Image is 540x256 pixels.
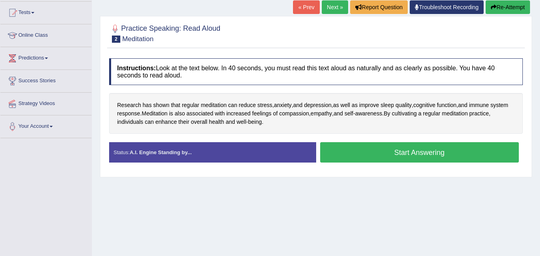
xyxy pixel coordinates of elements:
[437,101,456,109] span: Click to see word definition
[273,109,278,118] span: Click to see word definition
[257,101,272,109] span: Click to see word definition
[345,109,353,118] span: Click to see word definition
[237,118,246,126] span: Click to see word definition
[334,109,343,118] span: Click to see word definition
[0,70,92,90] a: Success Stories
[130,149,191,155] strong: A.I. Engine Standing by...
[396,101,412,109] span: Click to see word definition
[359,101,379,109] span: Click to see word definition
[442,109,468,118] span: Click to see word definition
[304,101,332,109] span: Click to see word definition
[226,109,251,118] span: Click to see word definition
[169,109,173,118] span: Click to see word definition
[384,109,390,118] span: Click to see word definition
[141,109,167,118] span: Click to see word definition
[355,109,382,118] span: Click to see word definition
[293,0,319,14] a: « Prev
[109,23,220,43] h2: Practice Speaking: Read Aloud
[350,0,408,14] button: Report Question
[341,101,350,109] span: Click to see word definition
[182,101,199,109] span: Click to see word definition
[333,101,339,109] span: Click to see word definition
[322,0,348,14] a: Next »
[145,118,154,126] span: Click to see word definition
[109,142,316,163] div: Status:
[486,0,530,14] button: Re-Attempt
[117,101,141,109] span: Click to see word definition
[143,101,152,109] span: Click to see word definition
[191,118,207,126] span: Click to see word definition
[171,101,180,109] span: Click to see word definition
[226,118,235,126] span: Click to see word definition
[320,142,519,163] button: Start Answering
[187,109,213,118] span: Click to see word definition
[0,115,92,135] a: Your Account
[117,109,140,118] span: Click to see word definition
[239,101,256,109] span: Click to see word definition
[201,101,227,109] span: Click to see word definition
[178,118,189,126] span: Click to see word definition
[423,109,440,118] span: Click to see word definition
[274,101,291,109] span: Click to see word definition
[109,93,523,134] div: , , , , , . , , - . , - .
[418,109,421,118] span: Click to see word definition
[252,109,271,118] span: Click to see word definition
[490,101,508,109] span: Click to see word definition
[215,109,225,118] span: Click to see word definition
[469,101,489,109] span: Click to see word definition
[293,101,303,109] span: Click to see word definition
[392,109,416,118] span: Click to see word definition
[122,35,153,43] small: Meditation
[410,0,484,14] a: Troubleshoot Recording
[153,101,169,109] span: Click to see word definition
[311,109,332,118] span: Click to see word definition
[117,118,143,126] span: Click to see word definition
[0,2,92,22] a: Tests
[0,24,92,44] a: Online Class
[228,101,237,109] span: Click to see word definition
[352,101,358,109] span: Click to see word definition
[469,109,489,118] span: Click to see word definition
[458,101,467,109] span: Click to see word definition
[117,65,156,71] b: Instructions:
[175,109,185,118] span: Click to see word definition
[413,101,435,109] span: Click to see word definition
[209,118,224,126] span: Click to see word definition
[0,93,92,113] a: Strategy Videos
[0,47,92,67] a: Predictions
[381,101,394,109] span: Click to see word definition
[248,118,262,126] span: Click to see word definition
[155,118,177,126] span: Click to see word definition
[109,58,523,85] h4: Look at the text below. In 40 seconds, you must read this text aloud as naturally and as clearly ...
[112,36,120,43] span: 2
[279,109,309,118] span: Click to see word definition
